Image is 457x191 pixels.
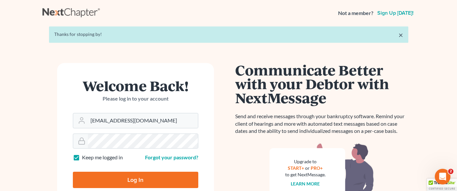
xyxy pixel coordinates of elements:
iframe: Intercom live chat [435,169,450,184]
a: × [399,31,403,39]
p: Send and receive messages through your bankruptcy software. Remind your client of hearings and mo... [235,113,408,135]
a: Forgot your password? [145,154,198,160]
div: TrustedSite Certified [427,179,457,191]
input: Email Address [88,113,198,128]
a: PRO+ [311,165,323,171]
a: Sign up [DATE]! [376,10,415,16]
input: Log In [73,172,198,188]
div: Upgrade to [285,158,326,165]
strong: Not a member? [338,9,373,17]
div: Thanks for stopping by! [54,31,403,38]
div: to get NextMessage. [285,171,326,178]
h1: Communicate Better with your Debtor with NextMessage [235,63,408,105]
a: START+ [288,165,304,171]
h1: Welcome Back! [73,79,198,93]
a: Learn more [291,181,320,186]
label: Keep me logged in [82,154,123,161]
span: 2 [448,169,453,174]
p: Please log in to your account [73,95,198,103]
span: or [305,165,310,171]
